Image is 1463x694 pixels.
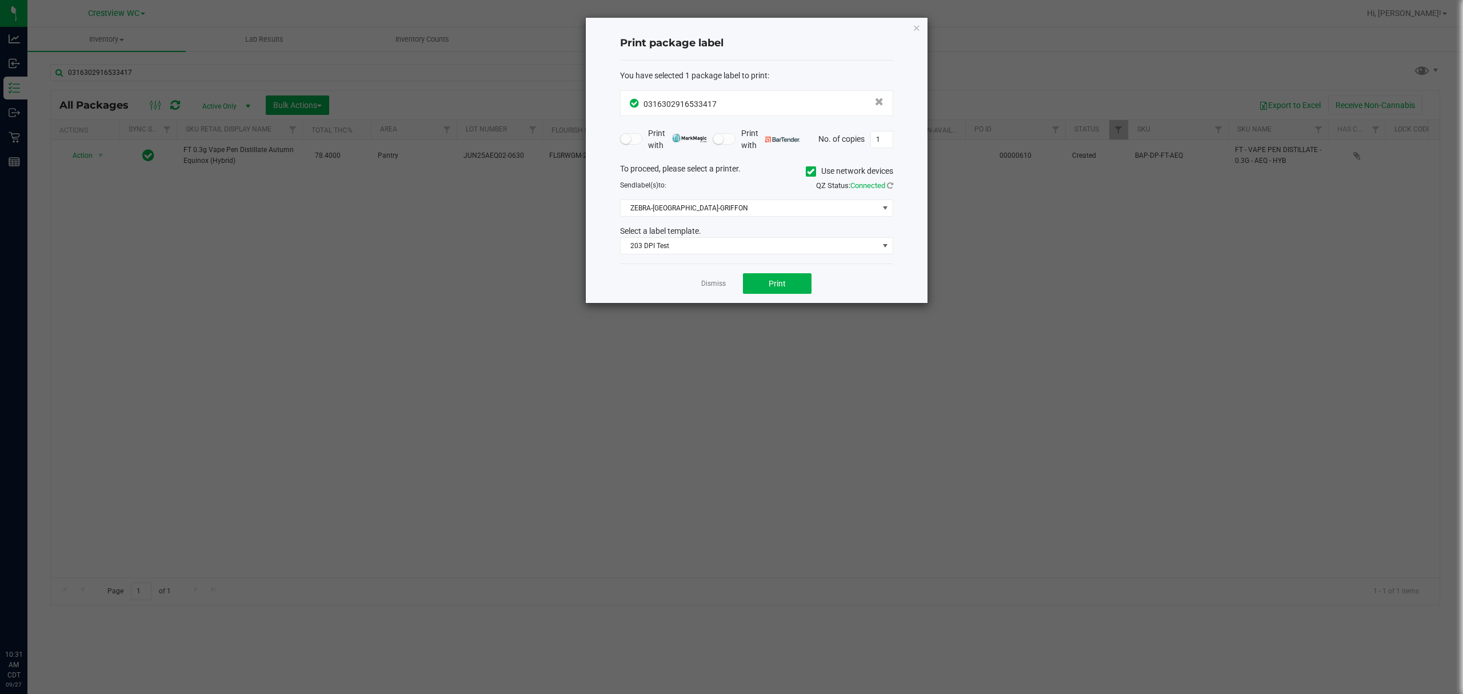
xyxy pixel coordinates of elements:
span: Print with [648,127,707,151]
span: label(s) [635,181,658,189]
span: Send to: [620,181,666,189]
div: : [620,70,893,82]
img: mark_magic_cybra.png [672,134,707,142]
span: Connected [850,181,885,190]
span: No. of copies [818,134,865,143]
h4: Print package label [620,36,893,51]
span: You have selected 1 package label to print [620,71,768,80]
button: Print [743,273,812,294]
label: Use network devices [806,165,893,177]
span: In Sync [630,97,641,109]
a: Dismiss [701,279,726,289]
img: bartender.png [765,137,800,142]
iframe: Resource center [11,603,46,637]
span: 203 DPI Test [621,238,878,254]
span: Print with [741,127,800,151]
span: 0316302916533417 [643,99,717,109]
div: To proceed, please select a printer. [611,163,902,180]
span: QZ Status: [816,181,893,190]
div: Select a label template. [611,225,902,237]
span: Print [769,279,786,288]
span: ZEBRA-[GEOGRAPHIC_DATA]-GRIFFON [621,200,878,216]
